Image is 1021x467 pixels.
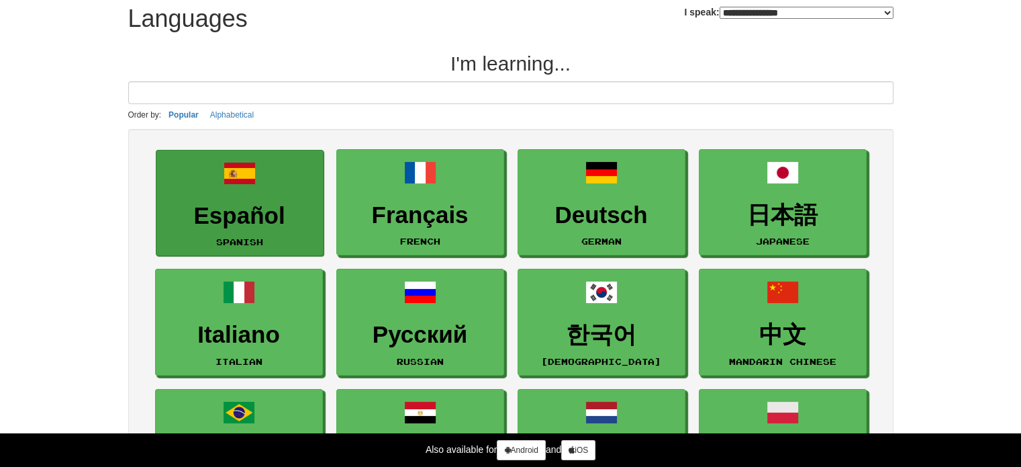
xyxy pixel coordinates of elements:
a: 한국어[DEMOGRAPHIC_DATA] [518,269,685,376]
small: Russian [397,357,444,366]
h3: 한국어 [525,322,678,348]
a: DeutschGerman [518,149,685,256]
h3: Español [163,203,316,229]
select: I speak: [720,7,893,19]
small: French [400,237,440,246]
h3: Français [344,202,497,228]
small: Mandarin Chinese [729,357,836,366]
a: FrançaisFrench [336,149,504,256]
small: [DEMOGRAPHIC_DATA] [541,357,661,366]
a: 日本語Japanese [699,149,867,256]
h3: 中文 [706,322,859,348]
h3: Русский [344,322,497,348]
a: ItalianoItalian [155,269,323,376]
h3: Deutsch [525,202,678,228]
a: РусскийRussian [336,269,504,376]
a: 中文Mandarin Chinese [699,269,867,376]
button: Alphabetical [206,108,258,122]
a: iOS [561,440,595,460]
a: EspañolSpanish [156,150,324,257]
small: Japanese [756,237,810,246]
h2: I'm learning... [128,52,893,75]
small: Italian [215,357,262,366]
button: Popular [164,108,203,122]
small: Spanish [216,237,263,247]
h1: Languages [128,5,248,32]
small: German [581,237,622,246]
label: I speak: [684,5,893,19]
a: Android [497,440,545,460]
h3: Italiano [162,322,315,348]
small: Order by: [128,110,162,120]
h3: 日本語 [706,202,859,228]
